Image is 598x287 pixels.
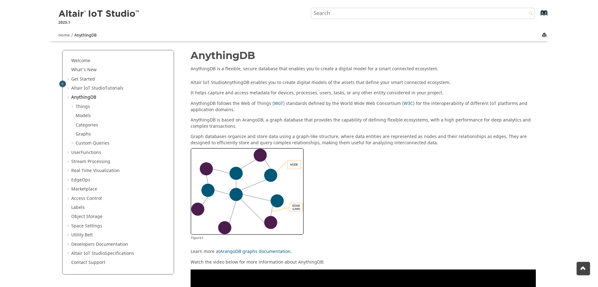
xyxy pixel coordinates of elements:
[71,213,102,220] a: Object Storage
[71,250,105,257] span: Altair IoT Studio
[66,177,71,183] span: Expand EdgeOps
[66,195,71,202] span: Expand Access Control
[71,85,105,92] span: Altair IoT Studio
[66,241,71,248] span: Expand Developers Documentation
[66,168,71,174] span: Expand Real Time Visualization
[191,148,304,235] img: nodes_edges.png
[530,13,544,19] a: Go to index terms page
[191,259,536,265] p: Watch the video below for more information about AnythingDB:
[74,32,97,38] a: AnythingDB
[71,204,85,211] a: Labels
[311,8,535,19] input: Search query
[71,167,120,174] a: Real Time Visualization
[191,117,536,129] p: AnythingDB is based on ArangoDB, a graph database that provides the capability of defining flexib...
[71,85,123,92] a: Altair IoT StudioTutorials
[191,235,204,240] span: Figure
[66,85,71,92] span: Expand Altair IoT StudioTutorials
[71,57,90,64] a: Welcome
[66,94,71,101] span: Collapse AnythingDB
[58,20,140,25] p: 2025.1
[81,149,101,156] span: Functions
[71,76,95,82] a: Get Started
[71,94,96,101] a: AnythingDB
[71,250,134,257] a: Altair IoT StudioSpecifications
[66,250,71,257] span: Expand Altair IoT StudioSpecifications
[220,248,291,255] a: ArangoDB graphs documentation
[191,101,536,113] p: AnythingDB follows the Web of Things ( ) standards defined by the World Wide Web Consortium ( ) f...
[71,140,76,146] span: Expand Custom Queries
[71,195,102,202] a: Access Control
[542,31,547,40] button: Print this page
[66,58,170,266] ul: Table of Contents
[76,140,109,146] a: Custom Queries
[274,100,283,107] a: WoT
[201,235,203,240] span: 1
[191,66,536,72] p: AnythingDB is a flexible, secure database that enables you to create a digital model for a smart ...
[191,134,536,245] div: Graph databases organize and store data using a graph-like structure, where data entities are rep...
[191,249,536,255] p: Learn more at .
[71,241,128,248] a: Developers Documentation
[71,158,110,165] a: Stream Processing
[71,67,97,73] a: What's New
[203,235,204,240] span: .
[76,112,91,119] a: Models
[76,131,91,137] a: Graphs
[71,223,102,229] a: Space Settings
[66,159,71,165] span: Expand Stream Processing
[49,27,549,41] nav: Tools
[66,186,71,192] span: Expand Marketplace
[66,150,71,156] span: Expand UserFunctions
[71,186,97,192] a: Marketplace
[404,100,413,107] a: W3C
[58,9,140,19] img: Altair IoT Studio
[66,232,71,238] span: Expand Utility Belt
[191,79,224,86] span: Altair IoT Studio
[191,80,536,86] p: AnythingDB enables you to create digital models of the assets that define your smart connected ec...
[71,104,76,110] span: Expand Things
[191,90,536,96] p: It helps capture and access metadata for devices, processes, users, tasks, or any other entity co...
[71,259,105,266] a: Contact Support
[59,81,66,87] button: Toggle publishing table of content
[76,122,98,128] a: Categories
[58,32,70,38] a: Home
[71,177,90,183] a: EdgeOps
[521,8,538,20] button: Search
[66,223,71,229] span: Expand Space Settings
[71,149,101,156] a: UserFunctions
[66,76,71,82] span: Expand Get Started
[71,232,93,238] a: Utility Belt
[76,103,90,110] a: Things
[191,50,536,61] h1: AnythingDB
